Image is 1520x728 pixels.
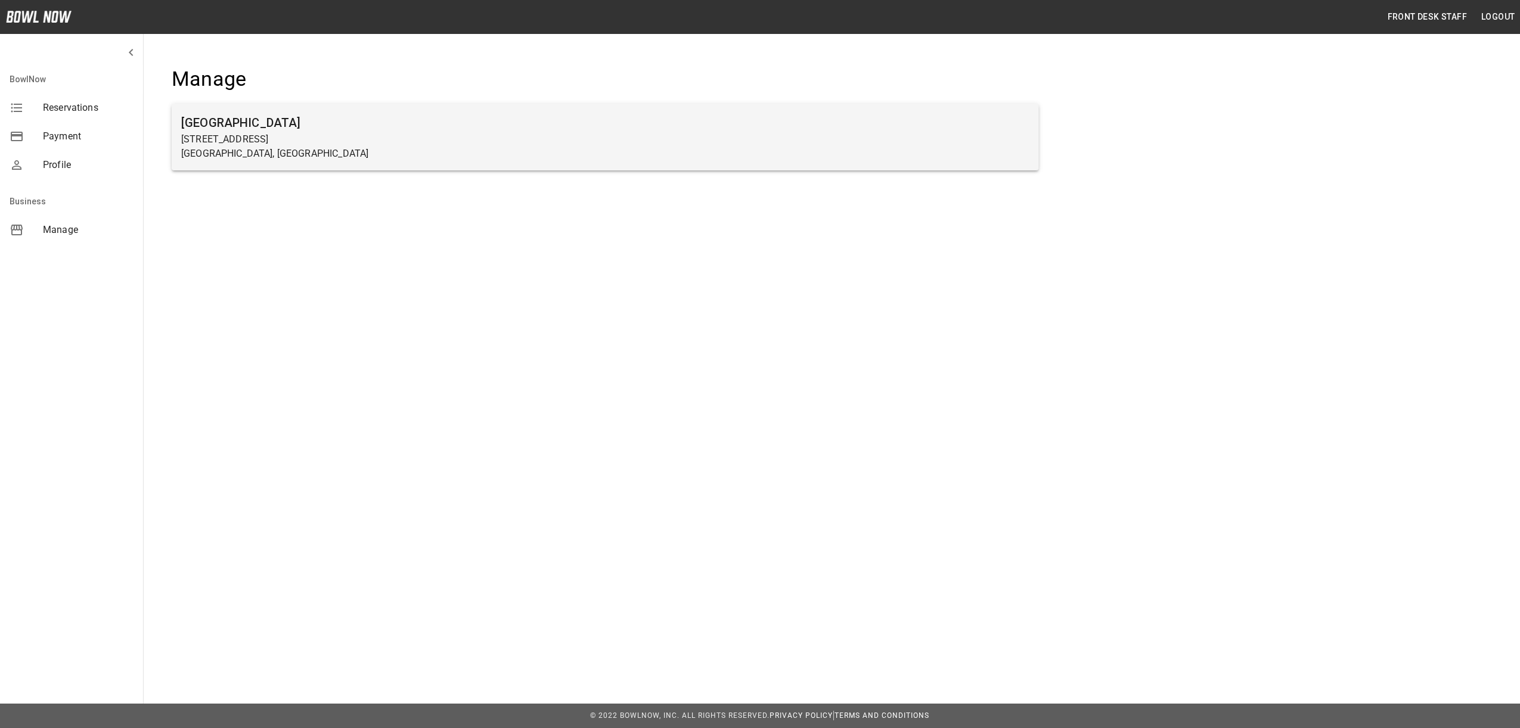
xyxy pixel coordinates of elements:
span: Reservations [43,101,134,115]
span: Payment [43,129,134,144]
button: Logout [1477,6,1520,28]
a: Privacy Policy [770,711,833,720]
h6: [GEOGRAPHIC_DATA] [181,113,1029,132]
img: logo [6,11,72,23]
h4: Manage [172,67,1039,92]
span: © 2022 BowlNow, Inc. All Rights Reserved. [590,711,770,720]
span: Profile [43,158,134,172]
a: Terms and Conditions [835,711,930,720]
button: Front Desk Staff [1383,6,1472,28]
p: [STREET_ADDRESS] [181,132,1029,147]
span: Manage [43,223,134,237]
p: [GEOGRAPHIC_DATA], [GEOGRAPHIC_DATA] [181,147,1029,161]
